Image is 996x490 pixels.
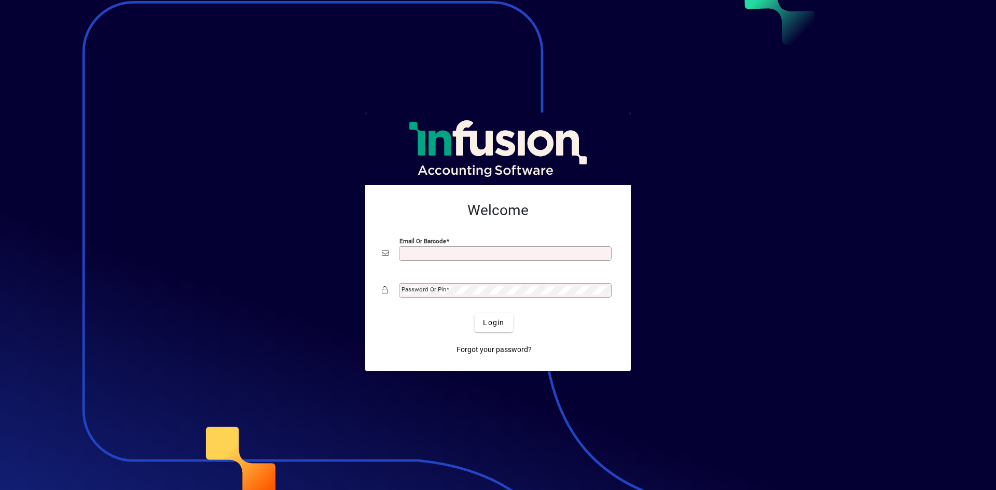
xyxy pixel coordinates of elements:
[483,317,504,328] span: Login
[475,313,513,332] button: Login
[457,344,532,355] span: Forgot your password?
[402,286,446,293] mat-label: Password or Pin
[399,237,446,245] mat-label: Email or Barcode
[452,340,536,359] a: Forgot your password?
[382,202,614,219] h2: Welcome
